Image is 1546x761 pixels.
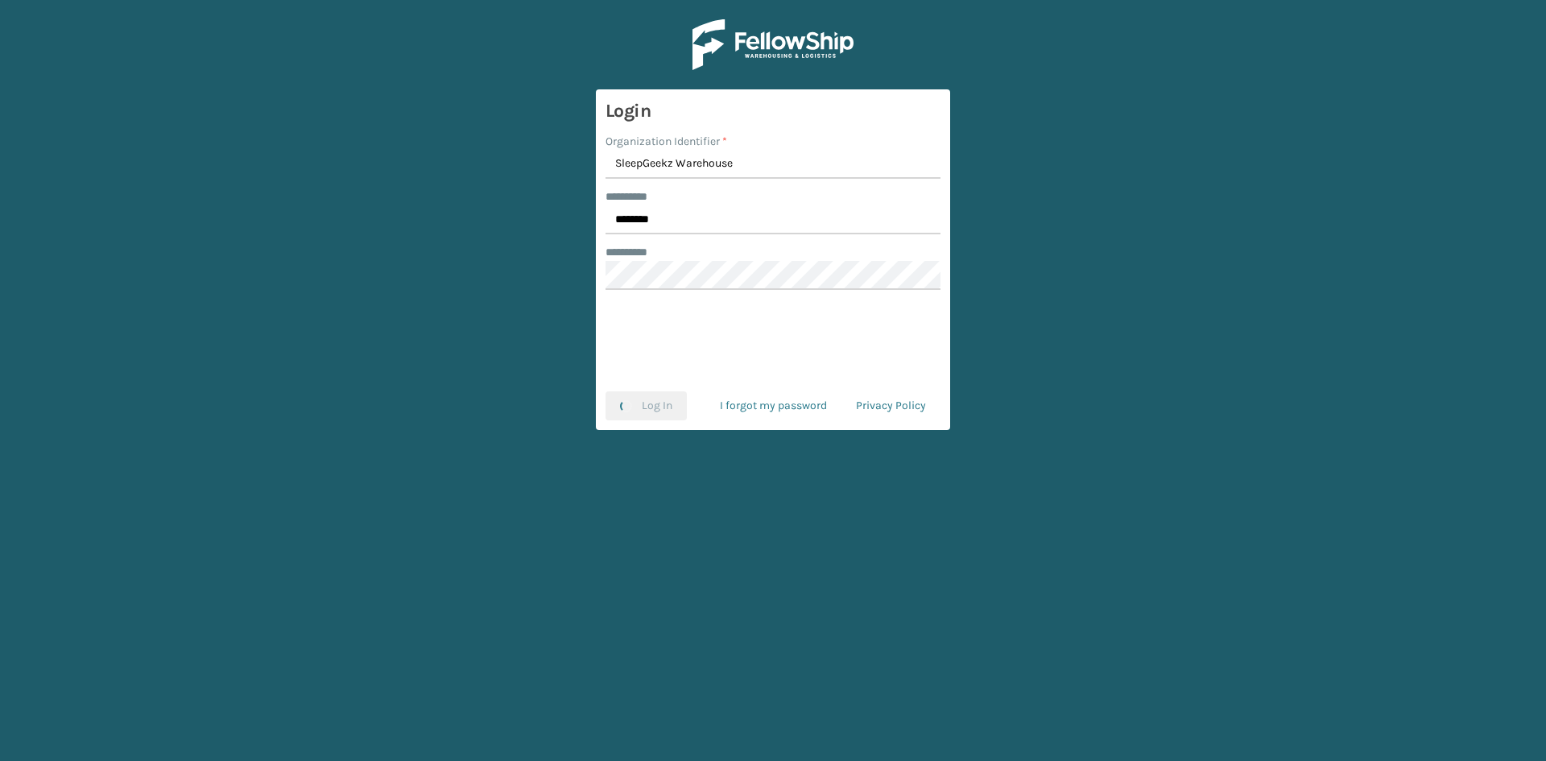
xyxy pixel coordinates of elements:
a: I forgot my password [705,391,841,420]
a: Privacy Policy [841,391,940,420]
iframe: reCAPTCHA [651,309,895,372]
img: Logo [692,19,854,70]
label: Organization Identifier [606,133,727,150]
h3: Login [606,99,940,123]
button: Log In [606,391,687,420]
